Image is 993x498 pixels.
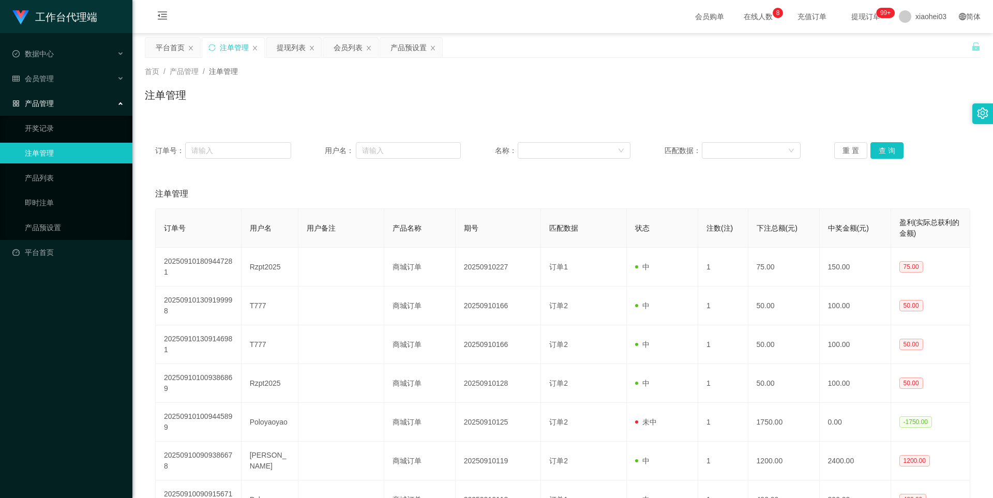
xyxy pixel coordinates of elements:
img: logo.9652507e.png [12,10,29,25]
span: 75.00 [899,261,923,273]
input: 请输入 [185,142,291,159]
td: Rzpt2025 [242,364,298,403]
td: 150.00 [820,248,891,286]
span: 订单号： [155,145,185,156]
span: 盈利(实际总获利的金额) [899,218,960,237]
td: 100.00 [820,364,891,403]
td: 50.00 [748,325,820,364]
i: 图标: close [366,45,372,51]
span: 中 [635,340,650,349]
td: 商城订单 [384,248,456,286]
span: / [203,67,205,76]
span: 名称： [495,145,518,156]
input: 请输入 [356,142,461,159]
td: 20250910128 [456,364,541,403]
td: 202509101009445899 [156,403,242,442]
td: 20250910119 [456,442,541,480]
span: 订单1 [549,263,568,271]
td: 商城订单 [384,325,456,364]
span: 数据中心 [12,50,54,58]
td: 1200.00 [748,442,820,480]
span: 注单管理 [209,67,238,76]
span: -1750.00 [899,416,932,428]
span: 在线人数 [739,13,778,20]
td: 2400.00 [820,442,891,480]
span: / [163,67,165,76]
i: 图标: down [788,147,794,155]
div: 平台首页 [156,38,185,57]
span: 订单2 [549,379,568,387]
i: 图标: down [618,147,624,155]
span: 产品名称 [393,224,422,232]
i: 图标: close [188,45,194,51]
span: 匹配数据： [665,145,702,156]
span: 用户名： [325,145,356,156]
span: 50.00 [899,339,923,350]
span: 期号 [464,224,478,232]
td: 商城订单 [384,442,456,480]
span: 下注总额(元) [757,224,798,232]
i: 图标: close [309,45,315,51]
i: 图标: sync [208,44,216,51]
span: 匹配数据 [549,224,578,232]
td: 商城订单 [384,364,456,403]
a: 图标: dashboard平台首页 [12,242,124,263]
span: 中 [635,263,650,271]
span: 订单2 [549,340,568,349]
i: 图标: setting [977,108,988,119]
td: 1 [698,364,748,403]
td: 100.00 [820,325,891,364]
span: 50.00 [899,300,923,311]
button: 查 询 [870,142,904,159]
sup: 8 [773,8,783,18]
td: 0.00 [820,403,891,442]
span: 50.00 [899,378,923,389]
td: 202509101009386869 [156,364,242,403]
span: 订单号 [164,224,186,232]
td: 20250910227 [456,248,541,286]
td: [PERSON_NAME] [242,442,298,480]
td: 50.00 [748,286,820,325]
td: 1 [698,248,748,286]
span: 首页 [145,67,159,76]
i: 图标: close [430,45,436,51]
td: Poloyaoyao [242,403,298,442]
button: 重 置 [834,142,867,159]
span: 提现订单 [846,13,885,20]
a: 即时注单 [25,192,124,213]
span: 注单管理 [155,188,188,200]
i: 图标: unlock [971,42,981,51]
a: 产品列表 [25,168,124,188]
i: 图标: global [959,13,966,20]
td: 75.00 [748,248,820,286]
span: 1200.00 [899,455,930,466]
span: 订单2 [549,418,568,426]
td: 商城订单 [384,403,456,442]
h1: 工作台代理端 [35,1,97,34]
td: Rzpt2025 [242,248,298,286]
td: 20250910125 [456,403,541,442]
td: T777 [242,325,298,364]
span: 中 [635,379,650,387]
p: 8 [776,8,780,18]
td: 50.00 [748,364,820,403]
span: 未中 [635,418,657,426]
span: 状态 [635,224,650,232]
td: 202509100909386678 [156,442,242,480]
h1: 注单管理 [145,87,186,103]
a: 产品预设置 [25,217,124,238]
div: 会员列表 [334,38,363,57]
div: 注单管理 [220,38,249,57]
sup: 1159 [876,8,895,18]
i: 图标: appstore-o [12,100,20,107]
span: 产品管理 [170,67,199,76]
span: 用户名 [250,224,272,232]
span: 中 [635,457,650,465]
span: 注数(注) [706,224,733,232]
td: 1 [698,442,748,480]
i: 图标: check-circle-o [12,50,20,57]
a: 工作台代理端 [12,12,97,21]
td: 202509101309146981 [156,325,242,364]
td: 20250910166 [456,286,541,325]
span: 中 [635,301,650,310]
